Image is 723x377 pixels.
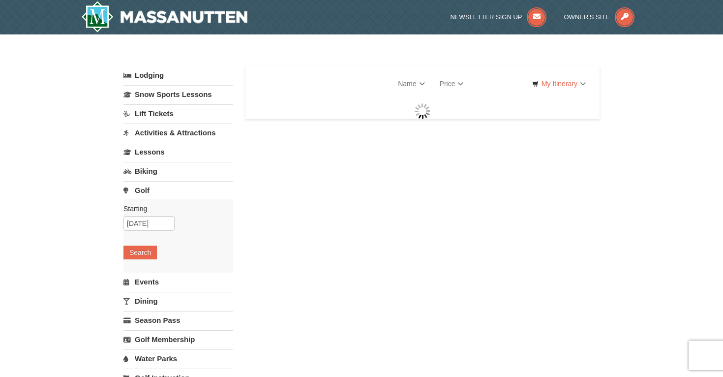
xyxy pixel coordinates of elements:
img: Massanutten Resort Logo [81,1,247,32]
span: Owner's Site [564,13,610,21]
a: Lift Tickets [123,104,233,123]
a: Snow Sports Lessons [123,85,233,103]
a: Owner's Site [564,13,635,21]
a: Activities & Attractions [123,124,233,142]
a: Lodging [123,66,233,84]
a: Newsletter Sign Up [451,13,547,21]
a: Golf [123,181,233,199]
a: Name [391,74,432,94]
a: Massanutten Resort [81,1,247,32]
img: wait gif [415,103,430,119]
a: Price [432,74,471,94]
a: Events [123,273,233,291]
button: Search [123,246,157,259]
a: Dining [123,292,233,310]
a: Water Parks [123,349,233,368]
a: Biking [123,162,233,180]
label: Starting [123,204,226,214]
span: Newsletter Sign Up [451,13,522,21]
a: Golf Membership [123,330,233,348]
a: Season Pass [123,311,233,329]
a: Lessons [123,143,233,161]
a: My Itinerary [526,76,592,91]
